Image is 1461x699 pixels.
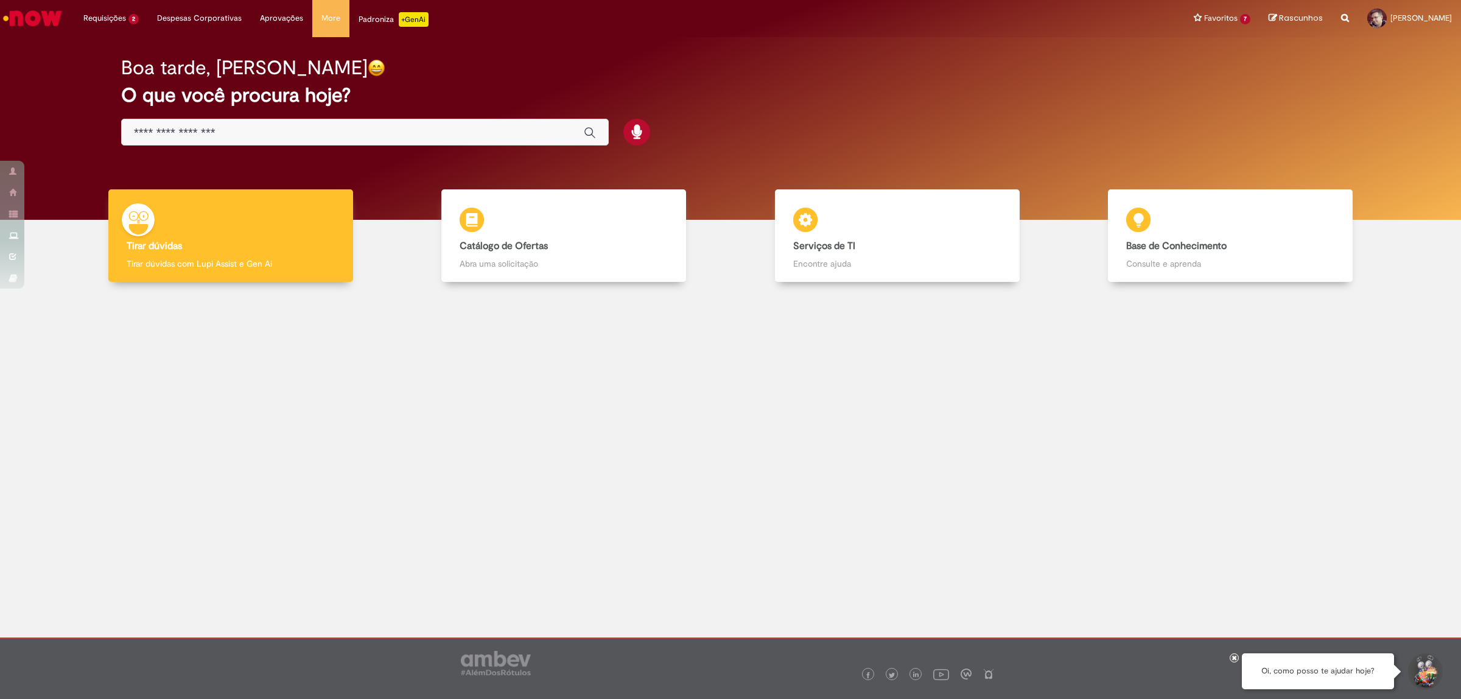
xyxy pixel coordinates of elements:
span: 7 [1240,14,1250,24]
a: Base de Conhecimento Consulte e aprenda [1064,189,1398,283]
span: Despesas Corporativas [157,12,242,24]
img: logo_footer_twitter.png [889,672,895,678]
p: +GenAi [399,12,429,27]
span: 2 [128,14,139,24]
a: Tirar dúvidas Tirar dúvidas com Lupi Assist e Gen Ai [64,189,398,283]
b: Serviços de TI [793,240,855,252]
img: logo_footer_ambev_rotulo_gray.png [461,651,531,675]
b: Tirar dúvidas [127,240,182,252]
a: Catálogo de Ofertas Abra uma solicitação [398,189,731,283]
img: logo_footer_naosei.png [983,669,994,680]
span: Rascunhos [1279,12,1323,24]
span: Aprovações [260,12,303,24]
img: logo_footer_workplace.png [961,669,972,680]
img: logo_footer_youtube.png [933,666,949,682]
img: ServiceNow [1,6,64,30]
p: Tirar dúvidas com Lupi Assist e Gen Ai [127,258,335,270]
h2: Boa tarde, [PERSON_NAME] [121,57,368,79]
div: Oi, como posso te ajudar hoje? [1242,653,1394,689]
p: Consulte e aprenda [1126,258,1334,270]
a: Serviços de TI Encontre ajuda [730,189,1064,283]
h2: O que você procura hoje? [121,85,1340,106]
button: Iniciar Conversa de Suporte [1406,653,1443,690]
img: logo_footer_facebook.png [865,672,871,678]
img: logo_footer_linkedin.png [913,672,919,679]
img: happy-face.png [368,59,385,77]
span: Favoritos [1204,12,1238,24]
p: Abra uma solicitação [460,258,668,270]
span: [PERSON_NAME] [1390,13,1452,23]
span: Requisições [83,12,126,24]
span: More [321,12,340,24]
a: Rascunhos [1269,13,1323,24]
b: Base de Conhecimento [1126,240,1227,252]
div: Padroniza [359,12,429,27]
b: Catálogo de Ofertas [460,240,548,252]
p: Encontre ajuda [793,258,1001,270]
